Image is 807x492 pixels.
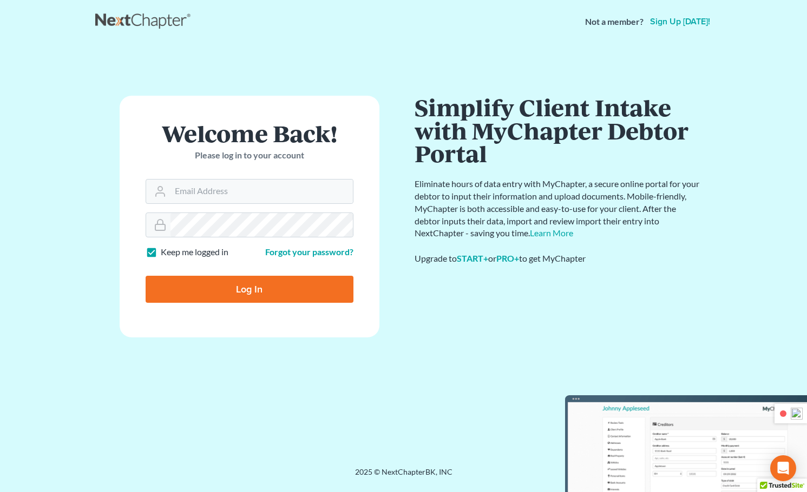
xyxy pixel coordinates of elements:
input: Log In [146,276,353,303]
input: Email Address [170,179,353,203]
h1: Simplify Client Intake with MyChapter Debtor Portal [415,96,701,165]
div: 2025 © NextChapterBK, INC [95,467,712,486]
a: Forgot your password? [265,247,353,257]
a: Sign up [DATE]! [648,17,712,26]
div: Upgrade to or to get MyChapter [415,252,701,265]
a: Learn More [530,228,573,238]
div: Open Intercom Messenger [770,455,796,481]
label: Keep me logged in [161,246,228,258]
h1: Welcome Back! [146,122,353,145]
strong: Not a member? [585,16,644,28]
p: Please log in to your account [146,149,353,162]
p: Eliminate hours of data entry with MyChapter, a secure online portal for your debtor to input the... [415,178,701,240]
a: PRO+ [496,253,519,263]
a: START+ [457,253,488,263]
